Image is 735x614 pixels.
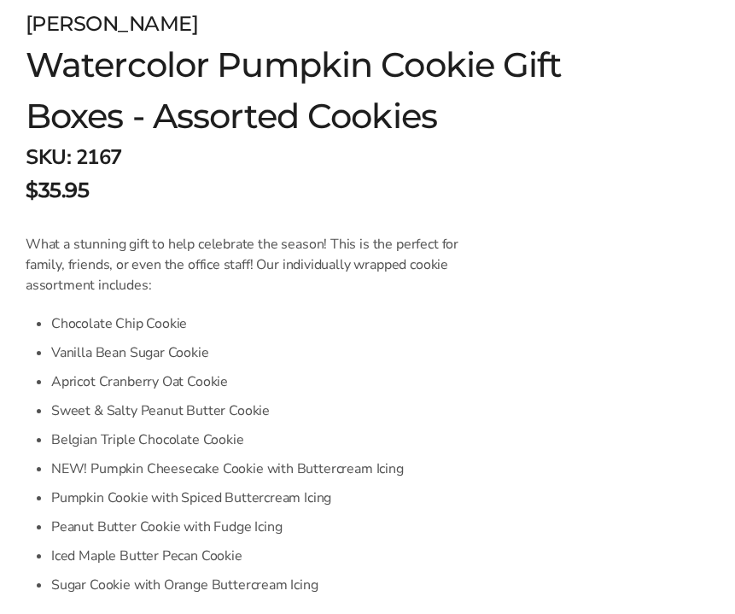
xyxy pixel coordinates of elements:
li: Apricot Cranberry Oat Cookie [51,367,493,396]
li: NEW! Pumpkin Cheesecake Cookie with Buttercream Icing [51,454,493,483]
li: Sugar Cookie with Orange Buttercream Icing [51,570,493,599]
strong: SKU: [26,143,71,171]
span: $35.95 [26,175,89,206]
p: What a stunning gift to help celebrate the season! This is the perfect for family, friends, or ev... [26,234,493,295]
li: Sweet & Salty Peanut Butter Cookie [51,396,493,425]
li: Chocolate Chip Cookie [51,309,493,338]
iframe: Sign Up via Text for Offers [14,549,177,600]
h1: Watercolor Pumpkin Cookie Gift Boxes - Assorted Cookies [26,39,570,142]
li: Peanut Butter Cookie with Fudge Icing [51,512,493,541]
li: Iced Maple Butter Pecan Cookie [51,541,493,570]
span: 2167 [76,143,122,171]
li: Vanilla Bean Sugar Cookie [51,338,493,367]
li: Belgian Triple Chocolate Cookie [51,425,493,454]
div: [PERSON_NAME] [26,9,570,39]
li: Pumpkin Cookie with Spiced Buttercream Icing [51,483,493,512]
